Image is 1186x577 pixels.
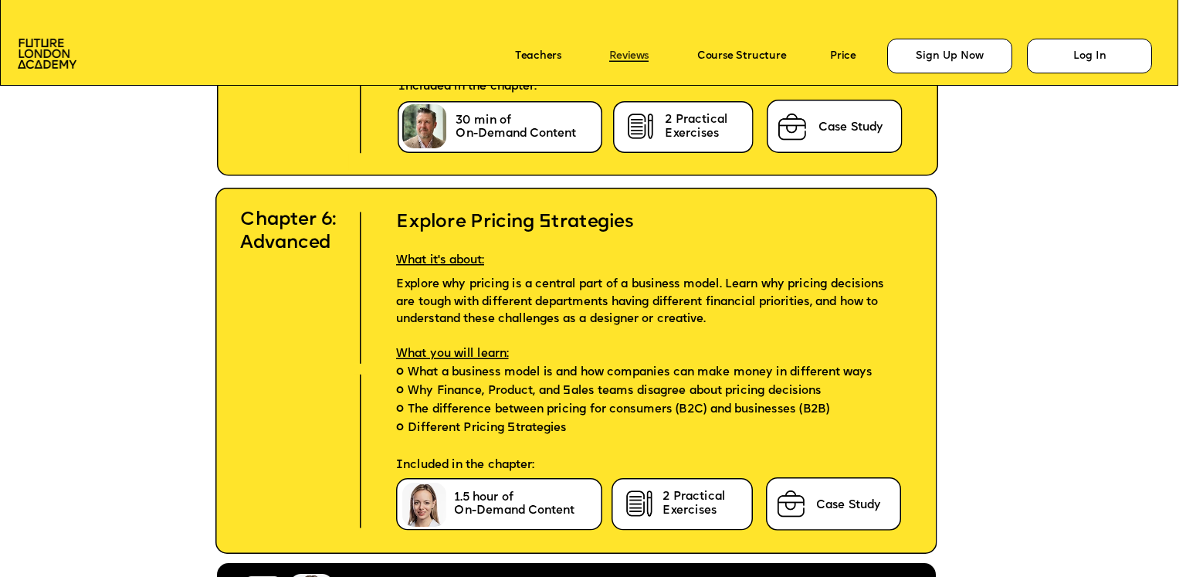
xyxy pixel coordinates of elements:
[665,114,727,141] span: 2 Practical Exercises
[408,419,567,438] span: Different Pricing Strategies
[375,78,920,108] p: Included in the chapter:
[373,188,890,234] h2: Explore Pricing Strategies
[515,50,561,62] a: Teachers
[662,490,725,518] span: 2 Practical Exercises
[456,114,576,140] span: 30 min of On-Demand Content
[775,110,810,144] img: image-75ee59ac-5515-4aba-aadc-0d7dfe35305c.png
[774,487,808,521] img: image-75ee59ac-5515-4aba-aadc-0d7dfe35305c.png
[622,487,657,521] img: image-cb722855-f231-420d-ba86-ef8a9b8709e7.png
[408,364,873,382] span: What a business model is and how companies can make money in different ways
[609,50,649,62] a: Reviews
[818,121,883,134] span: Case Study
[408,382,822,401] span: Why Finance, Product, and Sales teams disagree about pricing decisions
[373,457,890,475] p: Included in the chapter:
[697,50,787,62] a: Course Structure
[623,110,658,144] img: image-cb722855-f231-420d-ba86-ef8a9b8709e7.png
[816,499,881,512] span: Case Study
[396,348,509,361] span: What you will learn:
[408,401,829,419] span: The difference between pricing for consumers (B2C) and businesses (B2B)
[396,254,484,267] span: What it's about:
[396,278,887,326] span: Explore why pricing is a central part of a business model. Learn why pricing decisions are tough ...
[830,50,856,62] a: Price
[240,211,341,253] span: Chapter 6: Advanced
[454,491,574,517] span: 1.5 hour of On-Demand Content
[18,39,77,69] img: image-aac980e9-41de-4c2d-a048-f29dd30a0068.png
